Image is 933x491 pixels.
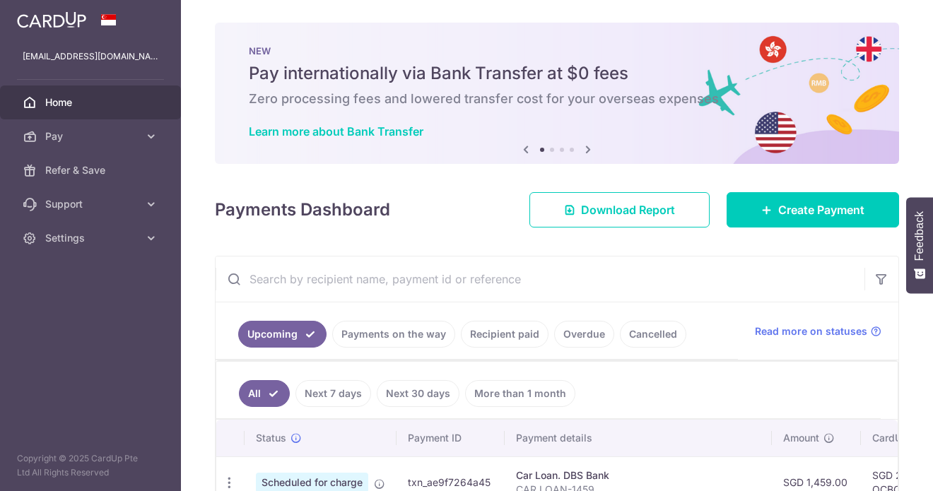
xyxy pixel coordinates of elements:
[778,201,864,218] span: Create Payment
[23,49,158,64] p: [EMAIL_ADDRESS][DOMAIN_NAME]
[215,197,390,223] h4: Payments Dashboard
[249,45,865,57] p: NEW
[17,11,86,28] img: CardUp
[295,380,371,407] a: Next 7 days
[239,380,290,407] a: All
[249,124,423,138] a: Learn more about Bank Transfer
[45,231,139,245] span: Settings
[45,129,139,143] span: Pay
[45,197,139,211] span: Support
[45,163,139,177] span: Refer & Save
[377,380,459,407] a: Next 30 days
[581,201,675,218] span: Download Report
[783,431,819,445] span: Amount
[216,256,864,302] input: Search by recipient name, payment id or reference
[906,197,933,293] button: Feedback - Show survey
[529,192,710,227] a: Download Report
[45,95,139,110] span: Home
[461,321,548,348] a: Recipient paid
[465,380,575,407] a: More than 1 month
[755,324,867,338] span: Read more on statuses
[397,420,505,456] th: Payment ID
[505,420,772,456] th: Payment details
[554,321,614,348] a: Overdue
[238,321,327,348] a: Upcoming
[727,192,899,227] a: Create Payment
[516,468,761,483] div: Car Loan. DBS Bank
[215,23,899,164] img: Bank transfer banner
[872,431,926,445] span: CardUp fee
[249,62,865,85] h5: Pay internationally via Bank Transfer at $0 fees
[620,321,686,348] a: Cancelled
[256,431,286,445] span: Status
[755,324,881,338] a: Read more on statuses
[332,321,455,348] a: Payments on the way
[249,90,865,107] h6: Zero processing fees and lowered transfer cost for your overseas expenses
[913,211,926,261] span: Feedback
